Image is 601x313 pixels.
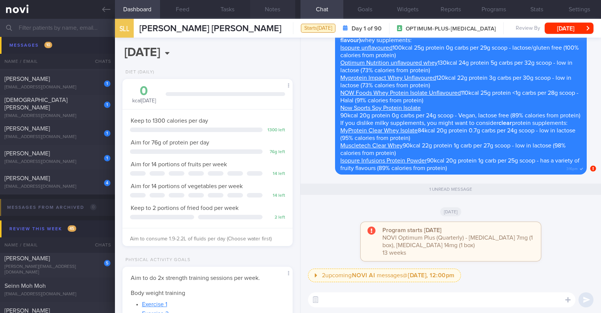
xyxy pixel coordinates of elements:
[131,290,185,296] span: Body weight training
[5,126,50,132] span: [PERSON_NAME]
[308,269,461,282] button: 2upcomingNOVI AI messages@[DATE], 12:00pm
[5,113,110,119] div: [EMAIL_ADDRESS][DOMAIN_NAME]
[130,236,272,242] span: Aim to consume 1.9-2.2L of fluids per day (Choose water first)
[440,207,462,216] span: [DATE]
[406,25,496,33] span: OPTIMUM-PLUS-[MEDICAL_DATA]
[5,76,50,82] span: [PERSON_NAME]
[131,183,243,189] span: Aim for 14 portions of vegetables per week
[5,175,50,181] span: [PERSON_NAME]
[266,149,285,155] div: 76 g left
[340,120,568,126] span: If you dislike milky supplements, you might want to consider protein supplements:
[340,45,393,51] a: Isopure unflavoured
[340,75,571,88] span: 120kcal 22g protein 3g carbs per 30g scoop - low in lactose (73% calories from protein)
[266,171,285,177] div: 14 left
[5,264,110,275] div: [PERSON_NAME][EMAIL_ADDRESS][DOMAIN_NAME]
[104,102,110,108] div: 1
[340,143,403,149] a: Muscletech Clear Whey
[301,24,335,33] div: Starts [DATE]
[142,301,167,307] a: Exercise 1
[5,150,50,156] span: [PERSON_NAME]
[545,23,593,34] button: [DATE]
[104,130,110,137] div: 1
[130,85,158,105] div: kcal [DATE]
[104,56,110,62] div: 2
[104,155,110,161] div: 1
[340,128,575,141] span: 84kcal 20g protein 0.7g carbs per 24g scoop - low in lactose (95% calories from protein)
[516,25,540,32] span: Review By
[5,184,110,190] div: [EMAIL_ADDRESS][DOMAIN_NAME]
[340,128,418,134] a: MyProtein Clear Whey Isolate
[122,257,190,263] div: Physical Activity Goals
[5,85,110,90] div: [EMAIL_ADDRESS][DOMAIN_NAME]
[131,140,209,146] span: Aim for 76g of protein per day
[408,272,455,278] strong: [DATE], 12:00pm
[340,45,579,58] span: 100kcal 25g protein 0g carbs per 29g scoop - lactose/gluten free (100% calories from protein)
[5,51,50,57] span: [PERSON_NAME]
[131,275,260,281] span: Aim to do 2x strength training sessions per week.
[352,272,375,278] strong: NOVI AI
[130,85,158,98] div: 0
[352,25,382,32] strong: Day 1 of 90
[5,35,110,41] div: [EMAIL_ADDRESS][DOMAIN_NAME]
[340,90,578,103] span: 110kcal 25g protein <1g carbs per 28g scoop - Halal (91% calories from protein)
[5,283,46,289] span: Seinn Moh Moh
[566,164,578,172] span: 3:16pm
[340,75,436,81] a: Myprotein Impact Whey Unflavoured
[131,205,239,211] span: Keep to 2 portions of fried food per week
[340,143,566,156] span: 90kcal 22g protein 1g carb per 27g scoop - low in lactose (98% calories from protein)
[266,128,285,133] div: 1300 left
[131,161,227,167] span: Aim for 14 portions of fruits per week
[5,202,98,213] div: Messages from Archived
[104,81,110,87] div: 1
[131,118,208,124] span: Keep to 1300 calories per day
[340,60,572,73] span: 130kcal 24g protein 5g carbs per 32g scoop - low in lactose (73% calories from protein)
[266,215,285,220] div: 2 left
[113,14,136,43] div: SLL
[340,112,580,119] span: 90kcal 20g protein 0g carbs per 24g scoop - Vegan, lactose free (89% calories from protein)
[5,159,110,165] div: [EMAIL_ADDRESS][DOMAIN_NAME]
[85,237,115,252] div: Chats
[68,225,76,232] span: 45
[104,180,110,186] div: 4
[340,105,421,111] a: Now Sports Soy Protein Isolate
[340,158,580,171] span: 90kcal 20g protein 1g carb per 25g scoop - has a variety of fruity flavours (89% calories from pr...
[340,158,427,164] a: Isopure Infusions Protein Powder
[5,97,68,111] span: [DEMOGRAPHIC_DATA][PERSON_NAME]
[382,227,441,233] strong: Program starts [DATE]
[340,90,461,96] a: NOW Foods Whey Protein Isolate Unflavoured
[104,260,110,266] div: 5
[5,60,110,65] div: [EMAIL_ADDRESS][DOMAIN_NAME]
[498,120,512,126] strong: clear
[266,193,285,199] div: 14 left
[90,204,97,210] span: 0
[122,70,154,75] div: Diet (Daily)
[382,250,406,256] span: 13 weeks
[5,134,110,140] div: [EMAIL_ADDRESS][DOMAIN_NAME]
[5,255,50,261] span: [PERSON_NAME]
[139,24,281,33] span: [PERSON_NAME] [PERSON_NAME]
[340,60,438,66] a: Optimum Nutrition unflavoured whey
[5,292,110,297] div: [EMAIL_ADDRESS][DOMAIN_NAME]
[382,235,533,248] span: NOVI Optimum Plus (Quarterly) - [MEDICAL_DATA] 7mg (1 box), [MEDICAL_DATA] 14mg (1 box)
[8,224,78,234] div: Review this week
